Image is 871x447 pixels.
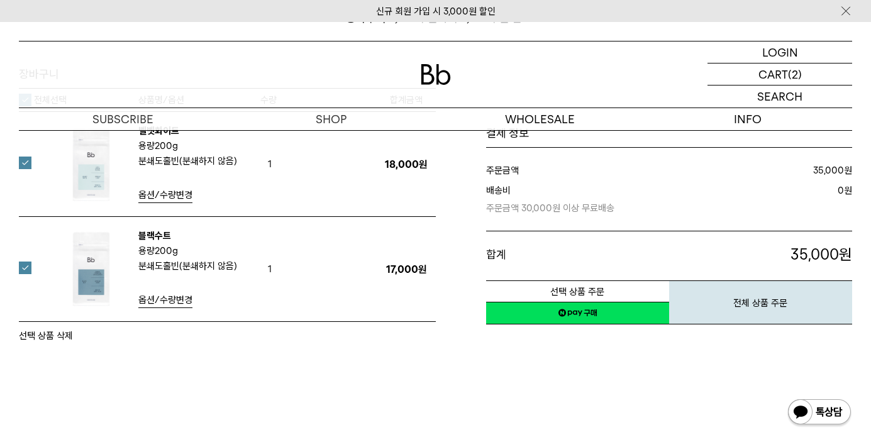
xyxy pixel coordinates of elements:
[486,244,648,265] dt: 합계
[260,260,279,279] span: 1
[138,138,254,153] p: 용량
[155,140,178,152] b: 200g
[19,328,73,343] button: 선택 상품 삭제
[227,108,435,130] a: SHOP
[138,243,254,258] p: 용량
[155,245,178,257] b: 200g
[19,108,227,130] a: SUBSCRIBE
[758,63,788,85] p: CART
[486,198,726,216] p: 주문금액 30,000원 이상 무료배송
[648,244,852,265] p: 원
[707,41,852,63] a: LOGIN
[707,63,852,86] a: CART (2)
[138,292,192,308] a: 옵션/수량변경
[138,294,192,306] span: 옵션/수량변경
[787,398,852,428] img: 카카오톡 채널 1:1 채팅 버튼
[376,6,496,17] a: 신규 회원 가입 시 3,000원 할인
[666,163,852,178] dd: 원
[163,260,237,272] b: 홀빈(분쇄하지 않음)
[669,280,852,324] button: 전체 상품 주문
[421,64,451,85] img: 로고
[757,86,802,108] p: SEARCH
[260,155,279,174] span: 1
[138,258,254,273] p: 분쇄도
[50,123,132,205] img: 벨벳화이트
[726,183,852,216] dd: 원
[138,125,179,136] a: 벨벳화이트
[791,245,839,263] span: 35,000
[138,189,192,201] span: 옵션/수량변경
[436,108,644,130] p: WHOLESALE
[486,280,669,302] button: 선택 상품 주문
[377,158,436,170] p: 18,000원
[138,187,192,203] a: 옵션/수량변경
[486,163,666,178] dt: 주문금액
[486,126,853,141] h1: 결제 정보
[138,153,254,168] p: 분쇄도
[50,228,132,310] img: 블랙수트
[838,185,844,196] strong: 0
[788,63,802,85] p: (2)
[486,302,669,324] a: 새창
[138,230,171,241] a: 블랙수트
[486,183,726,216] dt: 배송비
[377,263,436,275] p: 17,000원
[644,108,852,130] p: INFO
[762,41,798,63] p: LOGIN
[813,165,844,176] strong: 35,000
[163,155,237,167] b: 홀빈(분쇄하지 않음)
